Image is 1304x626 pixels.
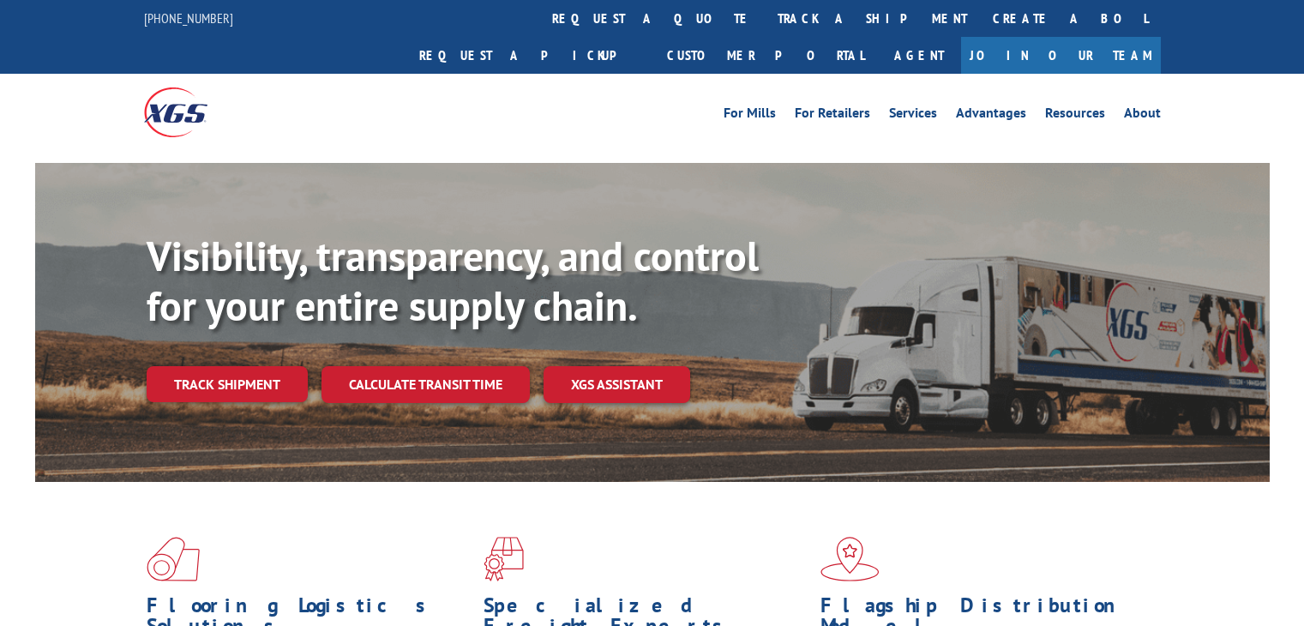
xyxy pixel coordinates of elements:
[795,106,870,125] a: For Retailers
[961,37,1161,74] a: Join Our Team
[820,537,880,581] img: xgs-icon-flagship-distribution-model-red
[889,106,937,125] a: Services
[1124,106,1161,125] a: About
[147,537,200,581] img: xgs-icon-total-supply-chain-intelligence-red
[144,9,233,27] a: [PHONE_NUMBER]
[544,366,690,403] a: XGS ASSISTANT
[147,229,759,332] b: Visibility, transparency, and control for your entire supply chain.
[1045,106,1105,125] a: Resources
[877,37,961,74] a: Agent
[321,366,530,403] a: Calculate transit time
[147,366,308,402] a: Track shipment
[484,537,524,581] img: xgs-icon-focused-on-flooring-red
[654,37,877,74] a: Customer Portal
[406,37,654,74] a: Request a pickup
[724,106,776,125] a: For Mills
[956,106,1026,125] a: Advantages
